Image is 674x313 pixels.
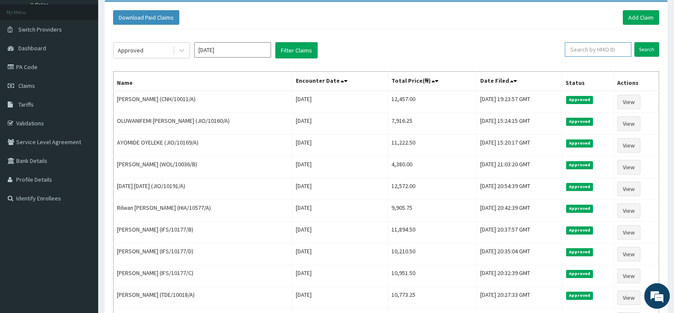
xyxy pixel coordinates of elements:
td: AYOMIDE OYELEKE (JIO/10169/A) [114,135,292,156]
td: [DATE] 20:37:57 GMT [476,222,562,243]
a: View [617,95,640,109]
span: Approved [566,183,593,191]
td: [DATE] 20:35:04 GMT [476,243,562,265]
span: Approved [566,139,593,147]
a: Online [30,2,50,8]
a: View [617,225,640,240]
td: [DATE] 20:27:33 GMT [476,287,562,309]
td: [PERSON_NAME] (WOL/10036/B) [114,156,292,178]
a: View [617,203,640,218]
td: 10,210.50 [388,243,476,265]
td: [PERSON_NAME] (IFS/10177/C) [114,265,292,287]
td: [DATE] [292,113,388,135]
td: [DATE] 20:42:39 GMT [476,200,562,222]
span: Dashboard [18,44,46,52]
span: Approved [566,292,593,299]
td: 7,916.25 [388,113,476,135]
td: [DATE] [292,265,388,287]
td: [DATE] [292,178,388,200]
span: Approved [566,270,593,278]
span: Approved [566,205,593,212]
button: Filter Claims [275,42,318,58]
td: [PERSON_NAME] (IFS/10177/B) [114,222,292,243]
span: Approved [566,118,593,125]
td: [DATE] 20:54:39 GMT [476,178,562,200]
span: Approved [566,226,593,234]
a: View [617,290,640,305]
td: [DATE] [292,135,388,156]
td: [DATE] 15:20:17 GMT [476,135,562,156]
th: Name [114,72,292,91]
td: [DATE] [292,287,388,309]
td: 12,457.00 [388,91,476,113]
input: Select Month and Year [194,42,271,58]
td: [DATE] 21:03:20 GMT [476,156,562,178]
div: Minimize live chat window [140,4,160,25]
span: Claims [18,82,35,90]
a: View [617,160,640,174]
td: [PERSON_NAME] (IFS/10177/D) [114,243,292,265]
div: Approved [118,46,143,55]
input: Search [634,42,659,57]
span: Tariffs [18,101,34,108]
td: [DATE] [DATE] (JIO/10191/A) [114,178,292,200]
td: 12,572.00 [388,178,476,200]
td: 4,380.00 [388,156,476,178]
td: [DATE] [292,91,388,113]
button: Download Paid Claims [113,10,179,25]
img: d_794563401_company_1708531726252_794563401 [16,43,35,64]
a: View [617,138,640,153]
span: Approved [566,96,593,104]
td: [DATE] 15:24:15 GMT [476,113,562,135]
div: Chat with us now [44,48,143,59]
th: Status [562,72,614,91]
td: [DATE] 20:32:39 GMT [476,265,562,287]
span: We're online! [50,99,118,185]
span: Switch Providers [18,26,62,33]
a: View [617,247,640,261]
a: View [617,182,640,196]
td: OLUWANIFEMI [PERSON_NAME] (JIO/10160/A) [114,113,292,135]
td: 11,894.50 [388,222,476,243]
td: [DATE] [292,200,388,222]
th: Total Price(₦) [388,72,476,91]
th: Actions [614,72,659,91]
td: [DATE] [292,243,388,265]
td: [PERSON_NAME] (CNH/10011/A) [114,91,292,113]
a: View [617,269,640,283]
td: [DATE] [292,156,388,178]
span: Approved [566,161,593,169]
th: Date Filed [476,72,562,91]
td: [DATE] [292,222,388,243]
textarea: Type your message and hit 'Enter' [4,216,163,246]
td: 11,222.50 [388,135,476,156]
td: Rilwan [PERSON_NAME] (HIA/10577/A) [114,200,292,222]
th: Encounter Date [292,72,388,91]
a: Add Claim [623,10,659,25]
td: 9,905.75 [388,200,476,222]
a: View [617,116,640,131]
td: 10,951.50 [388,265,476,287]
span: Approved [566,248,593,256]
td: [DATE] 19:23:57 GMT [476,91,562,113]
td: [PERSON_NAME] (TDE/10018/A) [114,287,292,309]
td: 10,773.25 [388,287,476,309]
input: Search by HMO ID [565,42,631,57]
